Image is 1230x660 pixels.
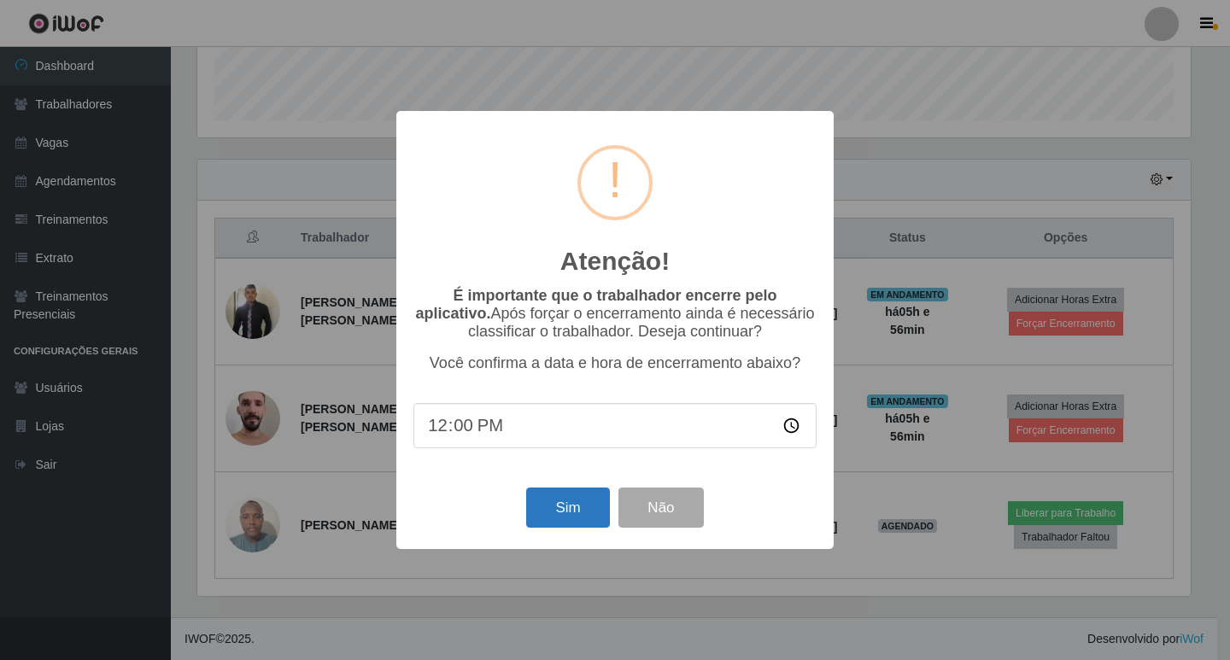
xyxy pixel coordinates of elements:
[413,287,817,341] p: Após forçar o encerramento ainda é necessário classificar o trabalhador. Deseja continuar?
[526,488,609,528] button: Sim
[560,246,670,277] h2: Atenção!
[415,287,776,322] b: É importante que o trabalhador encerre pelo aplicativo.
[413,354,817,372] p: Você confirma a data e hora de encerramento abaixo?
[618,488,703,528] button: Não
